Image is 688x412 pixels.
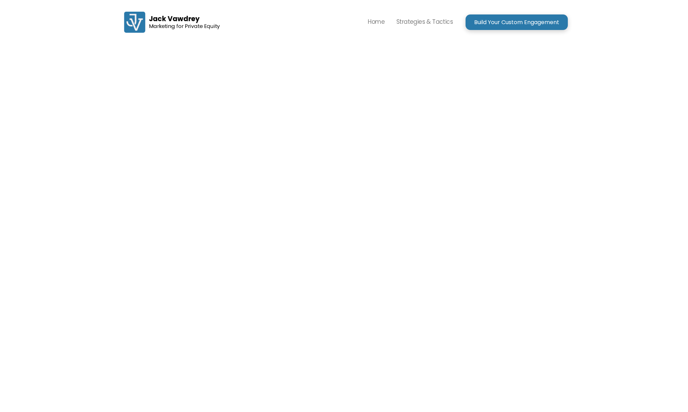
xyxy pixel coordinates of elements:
a: Home [362,11,390,34]
a: Strategies & Tactics [390,11,459,34]
p: Strategies & Tactics [396,17,453,27]
a: home [120,7,223,37]
p: Home [368,17,385,27]
a: Build Your Custom Engagement [466,14,568,30]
